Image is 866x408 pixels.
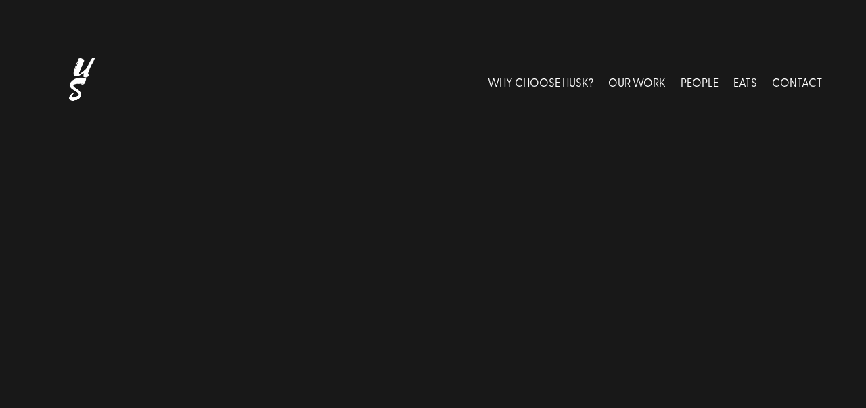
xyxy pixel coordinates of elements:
a: PEOPLE [681,52,719,112]
a: WHY CHOOSE HUSK? [488,52,593,112]
a: EATS [733,52,757,112]
img: Husk logo [43,52,118,112]
a: CONTACT [772,52,823,112]
a: OUR WORK [608,52,666,112]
